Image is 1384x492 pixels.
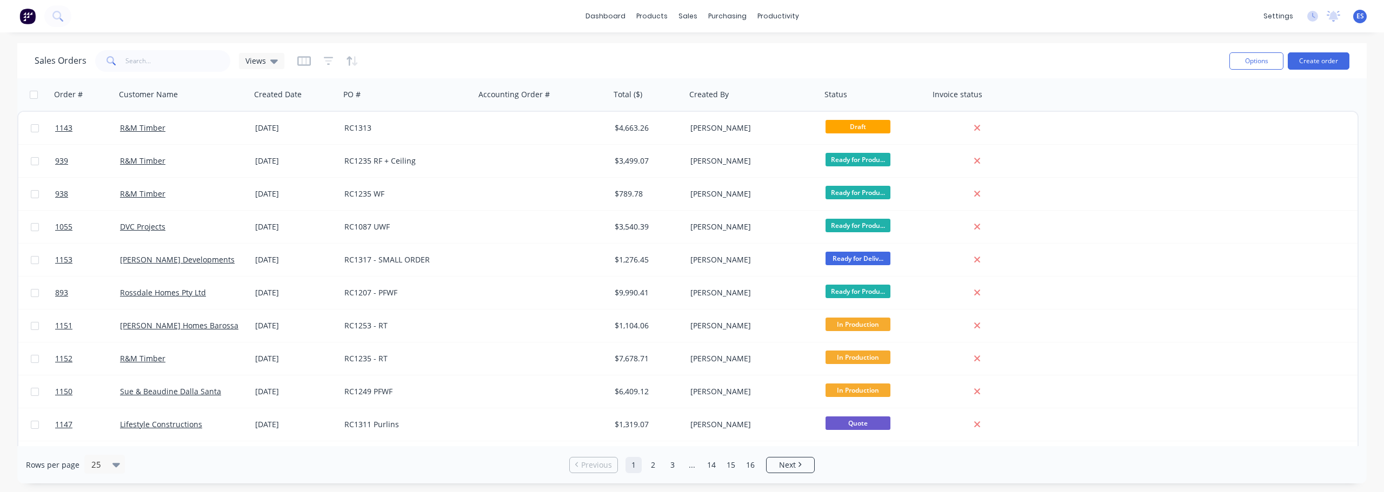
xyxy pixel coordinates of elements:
div: [DATE] [255,123,336,133]
div: sales [673,8,703,24]
a: Jump forward [684,457,700,473]
span: In Production [826,351,890,364]
div: [PERSON_NAME] [690,156,810,166]
div: [PERSON_NAME] [690,287,810,298]
div: [DATE] [255,254,336,265]
div: RC1311 Purlins [344,419,464,430]
div: $3,499.07 [615,156,678,166]
div: Invoice status [933,89,982,100]
div: [DATE] [255,221,336,232]
div: Customer Name [119,89,178,100]
h1: Sales Orders [35,56,86,66]
a: [PERSON_NAME] Developments [120,254,235,265]
div: RC1313 [344,123,464,133]
a: 1152 [55,342,120,375]
div: RC1087 UWF [344,221,464,232]
div: [PERSON_NAME] [690,386,810,397]
div: [DATE] [255,156,336,166]
span: Ready for Produ... [826,153,890,166]
div: [DATE] [255,386,336,397]
div: Created By [689,89,729,100]
div: $789.78 [615,188,678,199]
span: Ready for Deliv... [826,252,890,265]
span: 1153 [55,254,72,265]
a: DVC Projects [120,221,165,232]
span: Ready for Produ... [826,285,890,298]
button: Options [1229,52,1283,70]
div: RC1235 WF [344,188,464,199]
span: Next [779,460,796,470]
div: RC1207 - PFWF [344,287,464,298]
span: Views [245,55,266,66]
a: 1147 [55,408,120,441]
div: RC1235 - RT [344,353,464,364]
div: $4,663.26 [615,123,678,133]
div: [PERSON_NAME] [690,123,810,133]
a: 1150 [55,375,120,408]
span: 1055 [55,221,72,232]
a: R&M Timber [120,188,165,199]
a: Rossdale Homes Pty Ltd [120,287,206,298]
div: Total ($) [614,89,642,100]
div: $1,276.45 [615,254,678,265]
a: [PERSON_NAME] Homes Barossa [120,320,238,331]
div: [PERSON_NAME] [690,320,810,331]
a: dashboard [580,8,631,24]
a: 1055 [55,211,120,243]
div: $1,319.07 [615,419,678,430]
span: Ready for Produ... [826,186,890,199]
a: R&M Timber [120,353,165,363]
a: Sue & Beaudine Dalla Santa [120,386,221,396]
a: Page 1 is your current page [626,457,642,473]
div: Status [824,89,847,100]
span: In Production [826,383,890,397]
span: 938 [55,188,68,199]
span: In Production [826,318,890,331]
div: Accounting Order # [478,89,550,100]
div: RC1253 - RT [344,320,464,331]
ul: Pagination [565,457,819,473]
a: Next page [767,460,814,470]
a: Page 3 [664,457,681,473]
span: Draft [826,120,890,133]
div: Created Date [254,89,302,100]
div: productivity [752,8,804,24]
img: Factory [19,8,36,24]
span: 1147 [55,419,72,430]
div: RC1317 - SMALL ORDER [344,254,464,265]
a: Page 15 [723,457,739,473]
div: RC1249 PFWF [344,386,464,397]
div: [PERSON_NAME] [690,353,810,364]
span: 893 [55,287,68,298]
span: 1151 [55,320,72,331]
a: 938 [55,178,120,210]
div: [PERSON_NAME] [690,254,810,265]
div: RC1235 RF + Ceiling [344,156,464,166]
div: [DATE] [255,188,336,199]
a: R&M Timber [120,123,165,133]
a: 1143 [55,112,120,144]
div: settings [1258,8,1299,24]
span: Quote [826,416,890,430]
input: Search... [125,50,231,72]
span: Previous [581,460,612,470]
div: products [631,8,673,24]
span: 1152 [55,353,72,364]
div: $6,409.12 [615,386,678,397]
div: Order # [54,89,83,100]
span: ES [1356,11,1364,21]
span: 939 [55,156,68,166]
a: 939 [55,145,120,177]
div: [PERSON_NAME] [690,188,810,199]
div: [DATE] [255,320,336,331]
a: 1146 [55,441,120,474]
div: [DATE] [255,353,336,364]
a: Page 16 [742,457,758,473]
a: Lifestyle Constructions [120,419,202,429]
span: 1150 [55,386,72,397]
a: 893 [55,277,120,309]
a: 1151 [55,309,120,342]
div: PO # [343,89,361,100]
span: 1143 [55,123,72,133]
div: [DATE] [255,419,336,430]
